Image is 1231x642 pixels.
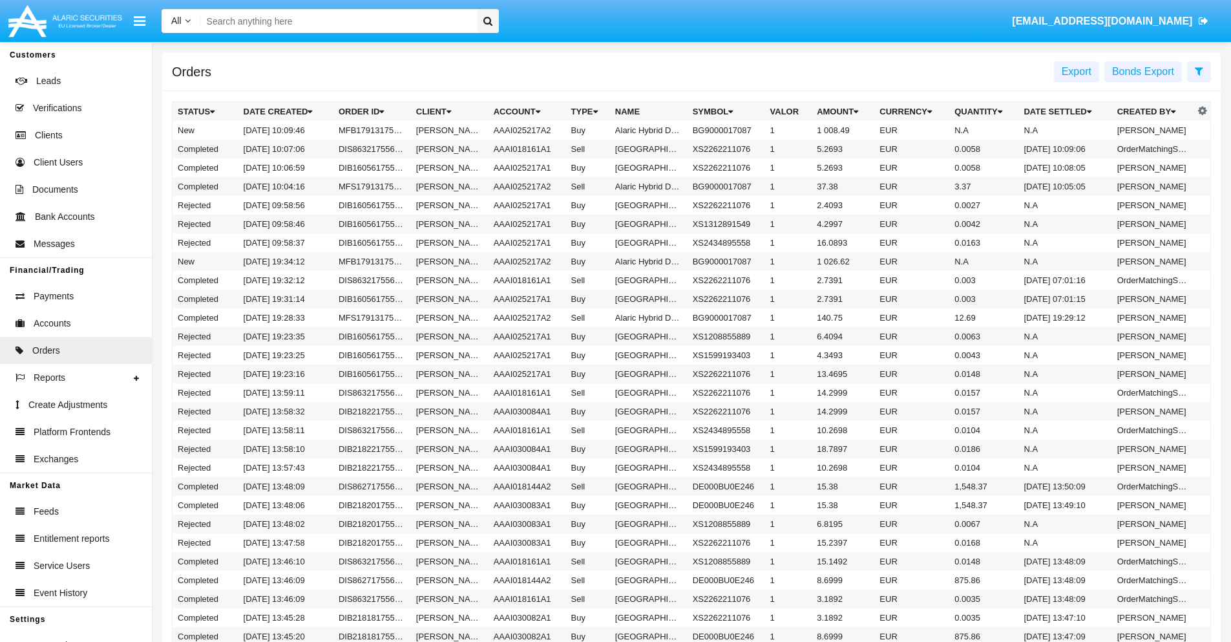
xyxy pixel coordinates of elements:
td: Completed [173,177,238,196]
td: [DATE] 09:58:46 [238,215,333,233]
td: Buy [566,215,610,233]
span: [EMAIL_ADDRESS][DOMAIN_NAME] [1012,16,1192,27]
td: [DATE] 07:01:16 [1018,271,1111,290]
td: [GEOGRAPHIC_DATA] - [DATE] [610,383,688,402]
td: DIB160561755683926544 [333,215,411,233]
td: Buy [566,290,610,308]
td: 1 [765,346,812,365]
td: [DATE] 09:58:37 [238,233,333,252]
td: [DATE] 07:01:15 [1018,290,1111,308]
td: 1 [765,271,812,290]
td: 18.7897 [812,440,874,458]
td: 1 [765,383,812,402]
td: Completed [173,290,238,308]
a: [EMAIL_ADDRESS][DOMAIN_NAME] [1006,3,1215,39]
td: Buy [566,233,610,252]
td: N.A [1018,383,1111,402]
td: N.A [1018,215,1111,233]
td: [PERSON_NAME] [1112,290,1195,308]
td: [PERSON_NAME] [1112,215,1195,233]
td: XS2262211076 [688,158,765,177]
td: [DATE] 10:07:06 [238,140,333,158]
button: Export [1054,61,1099,82]
td: [PERSON_NAME] [411,140,489,158]
td: Completed [173,158,238,177]
th: Date Created [238,102,333,122]
td: EUR [874,252,949,271]
td: DIB218221755611890968 [333,440,411,458]
td: 14.2999 [812,402,874,421]
td: [DATE] 19:31:14 [238,290,333,308]
td: 1 [765,290,812,308]
td: BG9000017087 [688,177,765,196]
td: BG9000017087 [688,308,765,327]
td: [PERSON_NAME] [411,121,489,140]
th: Created By [1112,102,1195,122]
td: 1 [765,177,812,196]
td: Buy [566,402,610,421]
td: [PERSON_NAME] [411,158,489,177]
td: [PERSON_NAME] [1112,196,1195,215]
td: [PERSON_NAME] [411,177,489,196]
td: [GEOGRAPHIC_DATA] - [DATE] [610,402,688,421]
td: AAAI025217A1 [489,327,566,346]
td: XS2262211076 [688,290,765,308]
td: [DATE] 10:09:46 [238,121,333,140]
td: Rejected [173,421,238,440]
span: Payments [34,290,74,303]
td: EUR [874,215,949,233]
td: AAAI018161A1 [489,383,566,402]
td: 10.2698 [812,421,874,440]
td: AAAI025217A1 [489,365,566,383]
td: [PERSON_NAME] [411,290,489,308]
td: AAAI025217A1 [489,346,566,365]
td: EUR [874,196,949,215]
td: N.A [949,252,1018,271]
td: N.A [1018,196,1111,215]
td: [PERSON_NAME] [411,196,489,215]
td: [PERSON_NAME] [411,215,489,233]
td: [DATE] 19:32:12 [238,271,333,290]
td: [PERSON_NAME] [1112,121,1195,140]
span: Service Users [34,559,90,573]
td: EUR [874,271,949,290]
td: Rejected [173,215,238,233]
td: XS2262211076 [688,196,765,215]
td: [PERSON_NAME] [411,233,489,252]
td: EUR [874,308,949,327]
span: All [171,16,182,26]
td: OrderMatchingService [1112,383,1195,402]
td: 1 [765,402,812,421]
td: 4.2997 [812,215,874,233]
td: 1 [765,440,812,458]
td: N.A [1018,252,1111,271]
td: [PERSON_NAME] [411,365,489,383]
span: Accounts [34,317,71,330]
td: N.A [1018,327,1111,346]
td: DIB218221755611863315 [333,458,411,477]
td: MFB179131755684586687 [333,121,411,140]
td: 0.0058 [949,140,1018,158]
td: EUR [874,140,949,158]
td: 1 [765,365,812,383]
td: AAAI025217A1 [489,158,566,177]
td: OrderMatchingService [1112,421,1195,440]
td: 1 026.62 [812,252,874,271]
td: [PERSON_NAME] [1112,233,1195,252]
th: Date Settled [1018,102,1111,122]
td: [GEOGRAPHIC_DATA] - [DATE] [610,271,688,290]
td: [DATE] 19:28:33 [238,308,333,327]
td: 1 [765,233,812,252]
span: Export [1062,66,1091,77]
span: Documents [32,183,78,197]
td: 0.0186 [949,440,1018,458]
td: Sell [566,308,610,327]
td: N.A [1018,421,1111,440]
td: DIS86321755611951958 [333,383,411,402]
td: N.A [1018,440,1111,458]
td: 1 [765,252,812,271]
td: AAAI025217A2 [489,121,566,140]
td: [DATE] 19:23:25 [238,346,333,365]
td: EUR [874,158,949,177]
td: Rejected [173,346,238,365]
